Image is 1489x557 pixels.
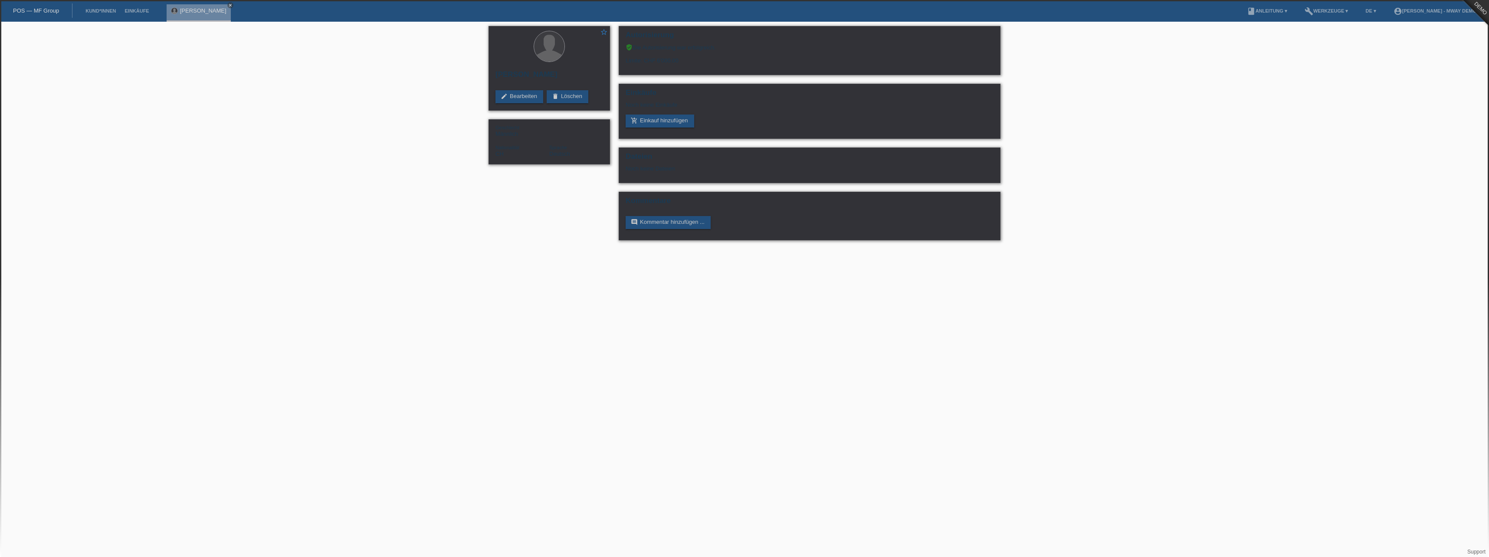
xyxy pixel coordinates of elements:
span: Geschlecht [495,125,519,130]
a: account_circle[PERSON_NAME] - MWay Demo ▾ [1389,8,1485,13]
a: deleteLöschen [547,90,588,103]
div: Die Autorisierung war erfolgreich. [626,44,994,51]
span: Deutsch [549,151,570,157]
h2: Kommentare [626,197,994,210]
i: build [1305,7,1313,16]
a: commentKommentar hinzufügen ... [626,216,711,229]
a: POS — MF Group [13,7,59,14]
i: account_circle [1394,7,1402,16]
a: star_border [600,28,608,37]
a: Einkäufe [120,8,153,13]
div: Limite: CHF 6'000.00 [626,51,994,64]
a: close [227,2,233,8]
span: Schweiz [495,151,504,157]
div: Männlich [495,124,549,137]
a: add_shopping_cartEinkauf hinzufügen [626,115,694,128]
a: buildWerkzeuge ▾ [1300,8,1353,13]
a: bookAnleitung ▾ [1243,8,1292,13]
h2: Dateien [626,152,994,165]
i: edit [501,93,508,100]
a: Support [1467,549,1486,555]
i: verified_user [626,44,633,51]
i: add_shopping_cart [631,117,638,124]
span: Sprache [549,145,567,150]
a: Kund*innen [81,8,120,13]
span: Nationalität [495,145,519,150]
a: [PERSON_NAME] [180,7,226,14]
h2: [PERSON_NAME] [495,70,603,83]
i: comment [631,219,638,226]
div: Noch keine Einkäufe [626,102,994,115]
h2: Autorisierung [626,31,994,44]
i: book [1247,7,1256,16]
h2: Einkäufe [626,88,994,102]
i: close [228,3,233,7]
a: editBearbeiten [495,90,543,103]
i: star_border [600,28,608,36]
i: delete [552,93,559,100]
div: Noch keine Dateien [626,165,891,172]
a: DE ▾ [1361,8,1380,13]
